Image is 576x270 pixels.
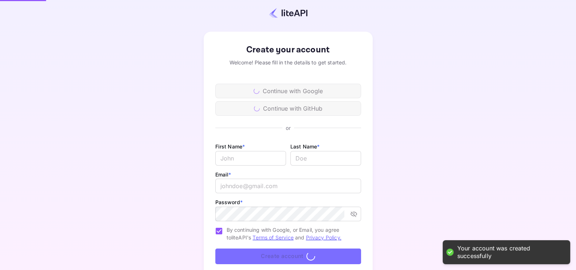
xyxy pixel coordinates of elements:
input: johndoe@gmail.com [215,179,361,193]
label: Password [215,199,243,205]
a: Privacy Policy. [306,234,341,241]
label: Last Name [290,143,320,150]
div: Create your account [215,43,361,56]
button: toggle password visibility [347,207,360,221]
div: Continue with Google [215,84,361,98]
label: Email [215,171,231,178]
label: First Name [215,143,245,150]
span: By continuing with Google, or Email, you agree to liteAPI's and [227,226,355,241]
input: Doe [290,151,361,166]
div: Your account was created successfully [457,245,563,260]
a: Terms of Service [252,234,293,241]
div: Welcome! Please fill in the details to get started. [215,59,361,66]
div: Continue with GitHub [215,101,361,116]
img: liteapi [269,8,307,18]
input: John [215,151,286,166]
